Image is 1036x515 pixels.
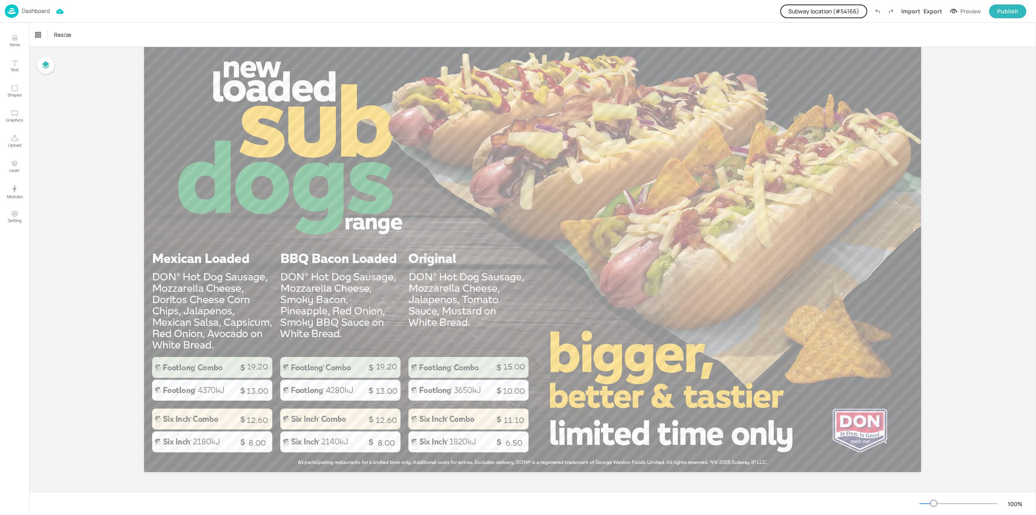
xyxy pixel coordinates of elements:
span: 13.00 [246,386,268,396]
div: Publish [997,7,1018,16]
button: Preview [945,5,986,17]
p: 19.20 [347,361,427,372]
div: Preview [960,7,981,16]
div: Import [901,7,920,15]
span: 10.00 [503,386,525,396]
span: 8.00 [248,438,266,448]
label: Redo (Ctrl + Y) [884,4,898,18]
button: Publish [989,4,1026,18]
p: 19.20 [218,361,297,372]
img: logo-86c26b7e.jpg [5,4,19,18]
p: 12.60 [347,415,427,426]
button: Subway location (#54166) [780,4,867,18]
span: 8.00 [378,438,395,448]
p: Dashboard [22,8,50,14]
label: Undo (Ctrl + Z) [870,4,884,18]
p: 15.00 [474,361,554,372]
span: 13.00 [376,386,397,396]
span: 6.50 [505,438,522,448]
div: 100 % [1005,500,1025,508]
p: 11.10 [474,415,554,426]
span: Resize [52,30,73,39]
div: Export [923,7,942,15]
p: 12.60 [218,415,297,426]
